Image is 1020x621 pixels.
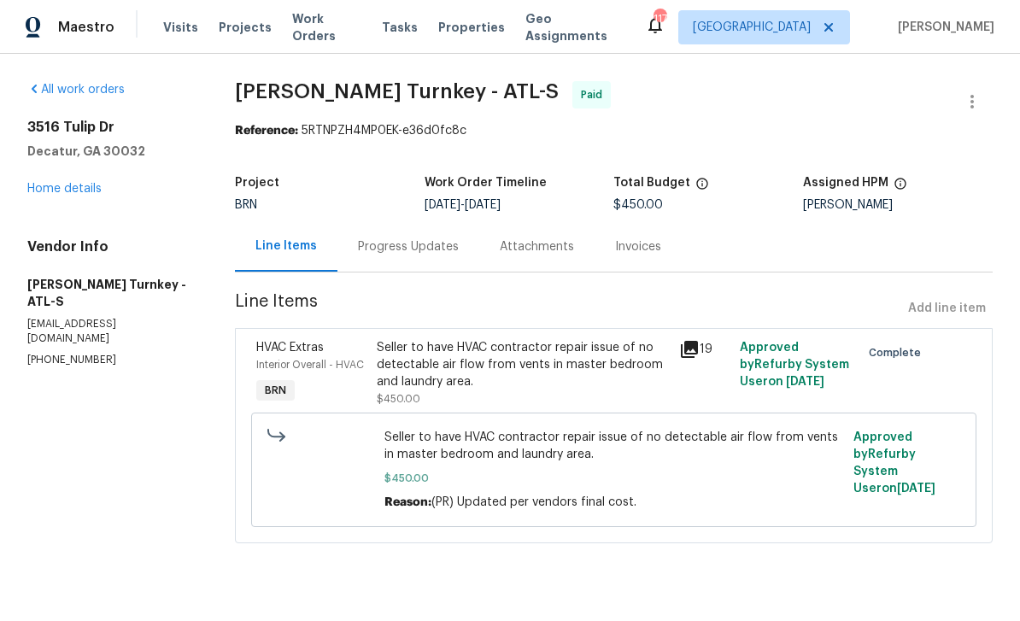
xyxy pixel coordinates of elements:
a: All work orders [27,84,125,96]
span: Properties [438,19,505,36]
p: [EMAIL_ADDRESS][DOMAIN_NAME] [27,317,194,346]
h2: 3516 Tulip Dr [27,119,194,136]
span: $450.00 [384,470,843,487]
div: Progress Updates [358,238,459,255]
span: Visits [163,19,198,36]
span: Approved by Refurby System User on [740,342,849,388]
span: Complete [869,344,928,361]
span: Tasks [382,21,418,33]
div: Attachments [500,238,574,255]
span: [DATE] [465,199,501,211]
div: Line Items [255,237,317,255]
span: HVAC Extras [256,342,324,354]
h4: Vendor Info [27,238,194,255]
b: Reference: [235,125,298,137]
span: Seller to have HVAC contractor repair issue of no detectable air flow from vents in master bedroo... [384,429,843,463]
span: Geo Assignments [525,10,624,44]
div: Seller to have HVAC contractor repair issue of no detectable air flow from vents in master bedroo... [377,339,669,390]
h5: Decatur, GA 30032 [27,143,194,160]
div: 117 [654,10,665,27]
span: Line Items [235,293,901,325]
span: $450.00 [613,199,663,211]
h5: Project [235,177,279,189]
span: (PR) Updated per vendors final cost. [431,496,636,508]
span: [DATE] [786,376,824,388]
div: 5RTNPZH4MP0EK-e36d0fc8c [235,122,993,139]
span: Maestro [58,19,114,36]
span: Paid [581,86,609,103]
span: The total cost of line items that have been proposed by Opendoor. This sum includes line items th... [695,177,709,199]
h5: Work Order Timeline [425,177,547,189]
h5: [PERSON_NAME] Turnkey - ATL-S [27,276,194,310]
span: [PERSON_NAME] Turnkey - ATL-S [235,81,559,102]
span: Approved by Refurby System User on [853,431,935,495]
span: [PERSON_NAME] [891,19,994,36]
span: The hpm assigned to this work order. [894,177,907,199]
span: Projects [219,19,272,36]
span: BRN [258,382,293,399]
span: Interior Overall - HVAC [256,360,364,370]
span: Work Orders [292,10,361,44]
span: [GEOGRAPHIC_DATA] [693,19,811,36]
div: Invoices [615,238,661,255]
h5: Total Budget [613,177,690,189]
h5: Assigned HPM [803,177,888,189]
span: - [425,199,501,211]
div: 19 [679,339,730,360]
a: Home details [27,183,102,195]
span: $450.00 [377,394,420,404]
span: [DATE] [897,483,935,495]
span: Reason: [384,496,431,508]
div: [PERSON_NAME] [803,199,993,211]
p: [PHONE_NUMBER] [27,353,194,367]
span: [DATE] [425,199,460,211]
span: BRN [235,199,257,211]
